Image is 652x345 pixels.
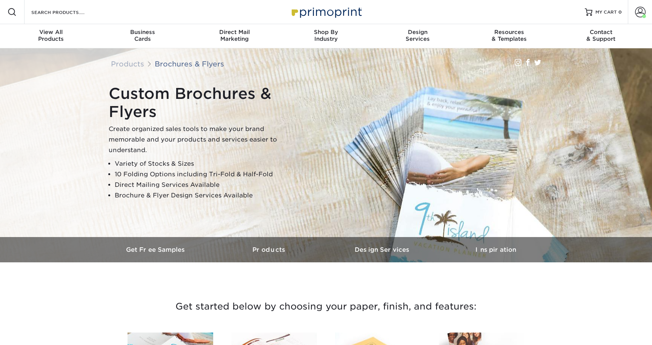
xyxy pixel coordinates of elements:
iframe: Google Customer Reviews [2,322,64,342]
h3: Get Free Samples [100,246,213,253]
li: Brochure & Flyer Design Services Available [115,190,297,201]
a: Products [111,60,144,68]
input: SEARCH PRODUCTS..... [31,8,104,17]
a: Design Services [326,237,439,262]
a: View AllProducts [5,24,97,48]
li: Direct Mailing Services Available [115,180,297,190]
span: 0 [618,9,622,15]
span: Resources [463,29,555,35]
h3: Inspiration [439,246,552,253]
a: BusinessCards [97,24,189,48]
div: Industry [280,29,372,42]
div: Services [372,29,463,42]
a: Inspiration [439,237,552,262]
div: & Templates [463,29,555,42]
p: Create organized sales tools to make your brand memorable and your products and services easier t... [109,124,297,156]
a: Resources& Templates [463,24,555,48]
div: Marketing [189,29,280,42]
a: DesignServices [372,24,463,48]
span: Direct Mail [189,29,280,35]
a: Shop ByIndustry [280,24,372,48]
div: & Support [555,29,647,42]
a: Brochures & Flyers [155,60,224,68]
div: Products [5,29,97,42]
li: 10 Folding Options including Tri-Fold & Half-Fold [115,169,297,180]
span: Design [372,29,463,35]
a: Contact& Support [555,24,647,48]
a: Direct MailMarketing [189,24,280,48]
span: Shop By [280,29,372,35]
span: Business [97,29,189,35]
h1: Custom Brochures & Flyers [109,85,297,121]
div: Cards [97,29,189,42]
a: Get Free Samples [100,237,213,262]
a: Products [213,237,326,262]
span: Contact [555,29,647,35]
li: Variety of Stocks & Sizes [115,159,297,169]
h3: Get started below by choosing your paper, finish, and features: [105,290,547,323]
h3: Products [213,246,326,253]
span: MY CART [595,9,617,15]
span: View All [5,29,97,35]
h3: Design Services [326,246,439,253]
img: Primoprint [288,4,364,20]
